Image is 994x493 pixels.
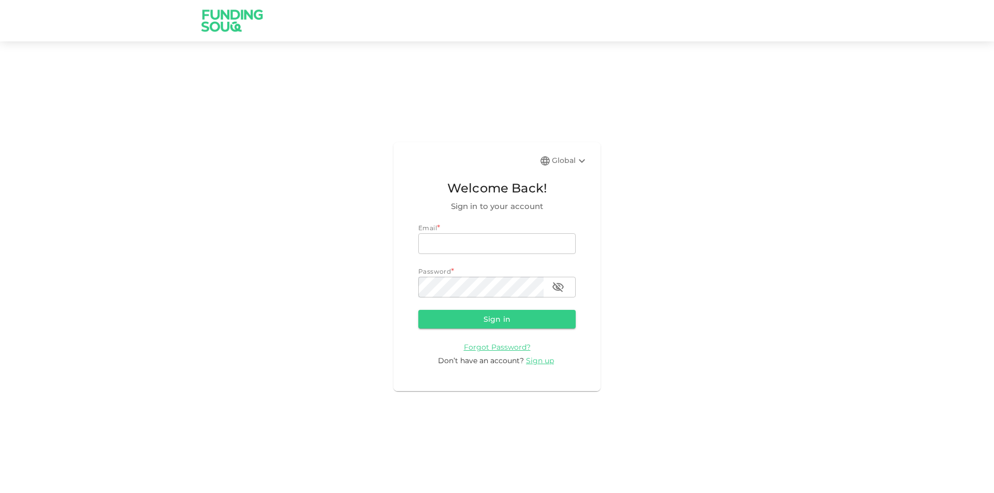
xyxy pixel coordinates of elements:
[418,178,576,198] span: Welcome Back!
[418,277,544,297] input: password
[464,342,531,352] a: Forgot Password?
[552,155,588,167] div: Global
[418,310,576,328] button: Sign in
[464,342,531,352] span: Forgot Password?
[418,267,451,275] span: Password
[526,356,554,365] span: Sign up
[418,233,576,254] input: email
[418,200,576,213] span: Sign in to your account
[418,224,437,232] span: Email
[438,356,524,365] span: Don’t have an account?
